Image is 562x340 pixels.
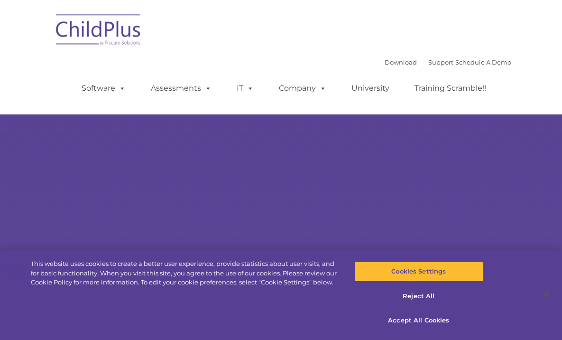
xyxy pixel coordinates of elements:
a: IT [227,79,263,98]
a: Company [269,79,336,98]
a: Training Scramble!! [405,79,496,98]
a: University [342,79,399,98]
a: Assessments [141,79,221,98]
button: Cookies Settings [354,262,484,282]
img: ChildPlus by Procare Solutions [51,8,146,55]
font: | [385,58,511,66]
a: Download [385,58,417,66]
a: Software [72,79,135,98]
a: Support [428,58,453,66]
div: This website uses cookies to create a better user experience, provide statistics about user visit... [31,259,337,287]
a: Schedule A Demo [455,58,511,66]
button: Reject All [354,286,484,306]
button: Close [536,283,557,304]
button: Accept All Cookies [354,311,484,331]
